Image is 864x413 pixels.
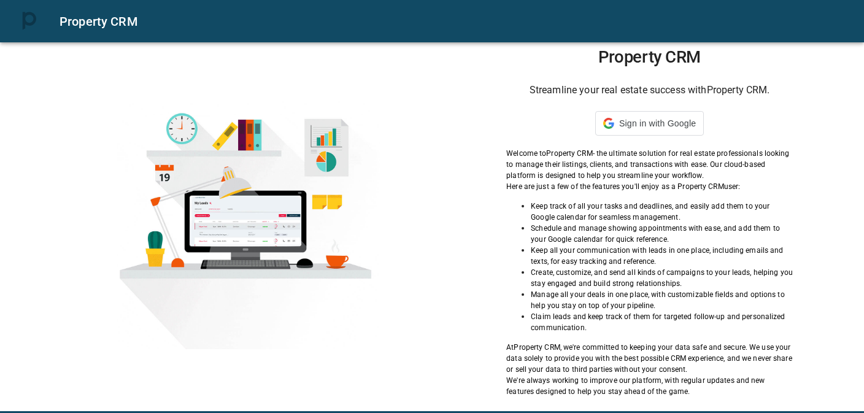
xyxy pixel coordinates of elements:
[506,148,793,181] p: Welcome to Property CRM - the ultimate solution for real estate professionals looking to manage t...
[506,342,793,375] p: At Property CRM , we're committed to keeping your data safe and secure. We use your data solely t...
[531,289,793,311] p: Manage all your deals in one place, with customizable fields and options to help you stay on top ...
[595,111,704,136] div: Sign in with Google
[619,118,696,128] span: Sign in with Google
[531,267,793,289] p: Create, customize, and send all kinds of campaigns to your leads, helping you stay engaged and bu...
[531,245,793,267] p: Keep all your communication with leads in one place, including emails and texts, for easy trackin...
[531,311,793,333] p: Claim leads and keep track of them for targeted follow-up and personalized communication.
[531,223,793,245] p: Schedule and manage showing appointments with ease, and add them to your Google calendar for quic...
[506,47,793,67] h1: Property CRM
[531,201,793,223] p: Keep track of all your tasks and deadlines, and easily add them to your Google calendar for seaml...
[506,375,793,397] p: We're always working to improve our platform, with regular updates and new features designed to h...
[506,82,793,99] h6: Streamline your real estate success with Property CRM .
[506,181,793,192] p: Here are just a few of the features you'll enjoy as a Property CRM user:
[60,12,849,31] div: Property CRM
